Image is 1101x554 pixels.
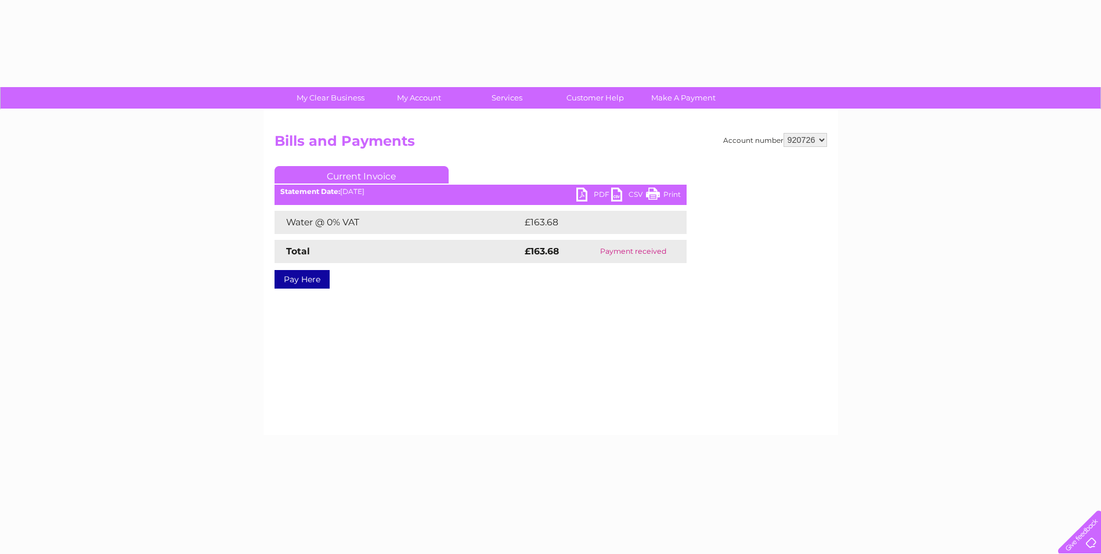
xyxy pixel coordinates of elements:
a: Make A Payment [636,87,731,109]
td: Water @ 0% VAT [275,211,522,234]
a: Print [646,188,681,204]
strong: Total [286,246,310,257]
a: My Account [371,87,467,109]
td: Payment received [580,240,686,263]
a: CSV [611,188,646,204]
strong: £163.68 [525,246,559,257]
div: [DATE] [275,188,687,196]
div: Account number [723,133,827,147]
a: Customer Help [547,87,643,109]
a: My Clear Business [283,87,378,109]
a: Current Invoice [275,166,449,184]
a: Services [459,87,555,109]
a: Pay Here [275,270,330,289]
a: PDF [576,188,611,204]
td: £163.68 [522,211,666,234]
h2: Bills and Payments [275,133,827,155]
b: Statement Date: [280,187,340,196]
